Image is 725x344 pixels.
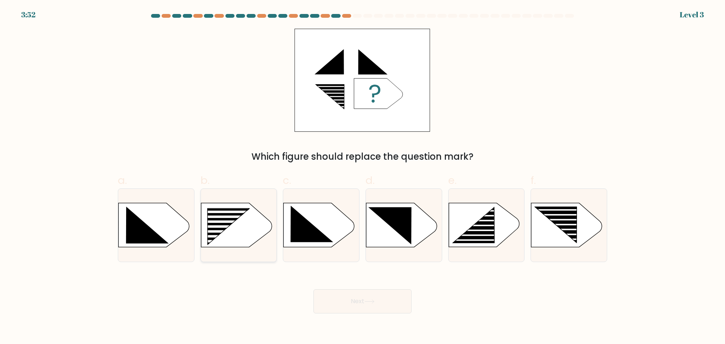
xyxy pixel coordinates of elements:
[313,289,412,313] button: Next
[122,150,603,164] div: Which figure should replace the question mark?
[118,173,127,188] span: a.
[21,9,35,20] div: 3:52
[201,173,210,188] span: b.
[283,173,291,188] span: c.
[531,173,536,188] span: f.
[680,9,704,20] div: Level 3
[366,173,375,188] span: d.
[448,173,457,188] span: e.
